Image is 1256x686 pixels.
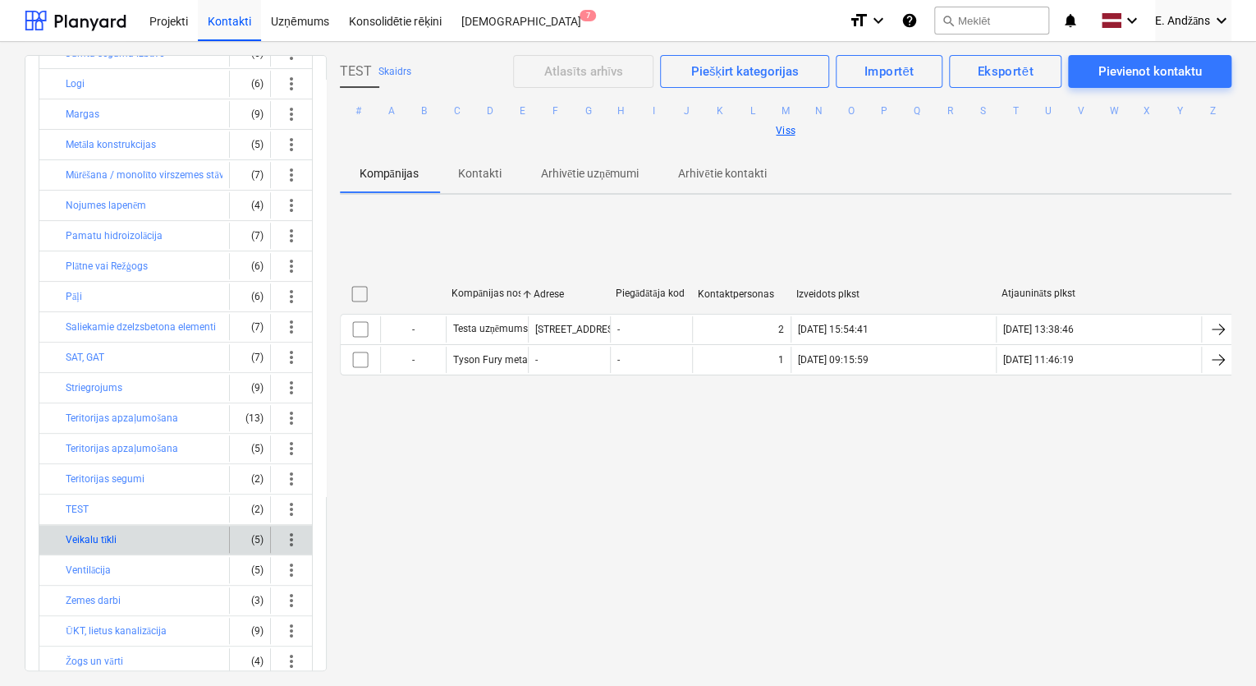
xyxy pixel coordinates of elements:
[796,288,988,300] div: Izveidots plkst
[66,530,117,550] button: Veikalu tīkli
[617,324,620,335] div: -
[236,101,264,127] div: (9)
[1038,101,1058,121] button: U
[236,527,264,553] div: (5)
[282,621,301,641] span: more_vert
[236,557,264,583] div: (5)
[1003,354,1074,366] div: [DATE] 11:46:19
[66,560,111,580] button: Ventilācija
[1071,101,1091,121] button: V
[66,378,122,398] button: Striegrojums
[282,469,301,489] span: more_vert
[691,61,799,82] div: Piešķirt kategorijas
[535,324,621,335] div: [STREET_ADDRESS]
[66,500,89,519] button: TEST
[1098,61,1202,82] div: Pievienot kontaktu
[236,496,264,523] div: (2)
[1170,101,1190,121] button: Y
[841,101,861,121] button: O
[869,11,888,30] i: keyboard_arrow_down
[282,104,301,124] span: more_vert
[66,591,121,610] button: Zemes darbi
[1006,101,1025,121] button: T
[282,439,301,458] span: more_vert
[1212,11,1231,30] i: keyboard_arrow_down
[282,348,301,367] span: more_vert
[236,587,264,614] div: (3)
[282,408,301,428] span: more_vert
[907,101,927,121] button: Q
[1137,101,1157,121] button: X
[236,618,264,644] div: (9)
[513,101,533,121] button: E
[743,101,763,121] button: L
[360,165,419,182] p: Kompānijas
[1062,11,1079,30] i: notifications
[282,560,301,580] span: more_vert
[66,651,123,671] button: Žogs un vārti
[236,253,264,279] div: (6)
[778,354,784,366] div: 1
[453,323,536,335] div: Testa uzņēmums 1
[836,55,942,88] button: Importēt
[942,14,955,27] span: search
[66,196,146,215] button: Nojumes lapenēm
[415,101,434,121] button: B
[282,256,301,276] span: more_vert
[1068,55,1231,88] button: Pievienot kontaktu
[1002,288,1194,300] div: Atjaunināts plkst
[447,101,467,121] button: C
[66,74,85,94] button: Logi
[378,62,411,81] button: Skaidrs
[1003,324,1074,335] div: [DATE] 13:38:46
[453,354,575,366] div: Tyson Fury metal company
[66,135,156,154] button: Metāla konstrukcijas
[580,10,596,21] span: 7
[66,317,216,337] button: Saliekamie dzelzsbetona elementi
[934,7,1049,35] button: Meklēt
[236,71,264,97] div: (6)
[617,354,620,366] div: -
[776,121,795,140] button: Viss
[1203,101,1222,121] button: Z
[579,101,598,121] button: G
[236,192,264,219] div: (4)
[1104,101,1124,121] button: W
[236,405,264,431] div: (13)
[340,62,372,81] span: TEST
[677,101,697,121] button: J
[282,196,301,215] span: more_vert
[973,101,992,121] button: S
[236,344,264,371] div: (7)
[282,591,301,610] span: more_vert
[282,74,301,94] span: more_vert
[282,530,301,550] span: more_vert
[66,408,178,428] button: Teritorijas apzaļumošana
[66,348,104,367] button: SAT, GAT
[849,11,869,30] i: format_size
[236,131,264,158] div: (5)
[1155,14,1210,28] span: E. Andžāns
[458,165,502,182] p: Kontakti
[66,226,163,246] button: Pamatu hidroizolācija
[66,621,167,641] button: ŪKT, lietus kanalizācija
[282,378,301,398] span: more_vert
[616,288,685,300] div: Piegādātāja kods
[66,104,99,124] button: Margas
[1174,607,1256,686] iframe: Chat Widget
[977,61,1033,82] div: Eksportēt
[798,354,869,366] div: [DATE] 09:15:59
[282,500,301,519] span: more_vert
[66,287,82,306] button: Pāļi
[66,439,178,458] button: Teritorijas apzaļumošana
[66,469,144,489] button: Teritorijas segumi
[236,375,264,401] div: (9)
[382,101,401,121] button: A
[349,101,369,121] button: #
[282,135,301,154] span: more_vert
[282,651,301,671] span: more_vert
[644,101,664,121] button: I
[236,283,264,310] div: (6)
[809,101,828,121] button: N
[452,288,520,300] div: Kompānijas nosaukums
